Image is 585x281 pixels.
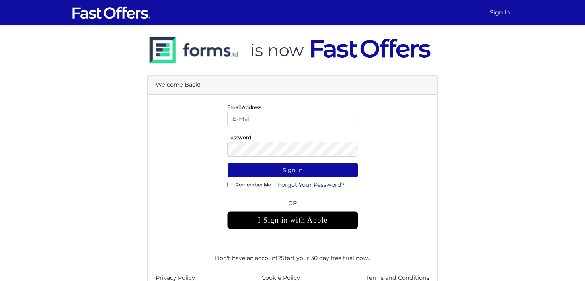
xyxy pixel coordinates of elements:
button: Sign In [227,163,358,178]
a: Sign In [487,5,513,20]
div: Don't have an account? . [156,248,429,262]
label: Password [227,136,251,138]
label: Email Address [227,106,261,108]
span: OR [227,199,358,211]
div: Welcome Back! [148,76,437,95]
input: E-Mail [227,112,358,126]
label: Remember Me [235,184,271,186]
div: Sign in with Apple [227,211,358,229]
a: Forgot Your Password? [273,178,350,192]
a: Start your 30 day free trial now. [281,254,369,262]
